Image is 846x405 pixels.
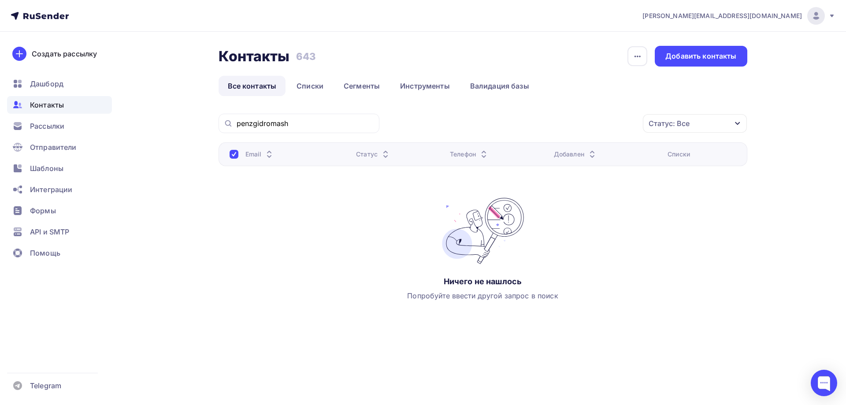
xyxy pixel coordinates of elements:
[7,202,112,219] a: Формы
[391,76,459,96] a: Инструменты
[287,76,333,96] a: Списки
[296,50,315,63] h3: 643
[407,290,558,301] div: Попробуйте ввести другой запрос в поиск
[30,100,64,110] span: Контакты
[665,51,736,61] div: Добавить контакты
[444,276,522,287] div: Ничего не нашлось
[7,75,112,93] a: Дашборд
[649,118,690,129] div: Статус: Все
[7,160,112,177] a: Шаблоны
[30,248,60,258] span: Помощь
[30,163,63,174] span: Шаблоны
[334,76,389,96] a: Сегменты
[30,184,72,195] span: Интеграции
[554,150,597,159] div: Добавлен
[450,150,489,159] div: Телефон
[7,117,112,135] a: Рассылки
[668,150,690,159] div: Списки
[30,121,64,131] span: Рассылки
[245,150,275,159] div: Email
[30,78,63,89] span: Дашборд
[219,76,286,96] a: Все контакты
[30,380,61,391] span: Telegram
[642,114,747,133] button: Статус: Все
[30,227,69,237] span: API и SMTP
[356,150,391,159] div: Статус
[30,205,56,216] span: Формы
[237,119,374,128] input: Поиск
[7,138,112,156] a: Отправители
[32,48,97,59] div: Создать рассылку
[7,96,112,114] a: Контакты
[642,11,802,20] span: [PERSON_NAME][EMAIL_ADDRESS][DOMAIN_NAME]
[642,7,835,25] a: [PERSON_NAME][EMAIL_ADDRESS][DOMAIN_NAME]
[30,142,77,152] span: Отправители
[461,76,538,96] a: Валидация базы
[219,48,290,65] h2: Контакты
